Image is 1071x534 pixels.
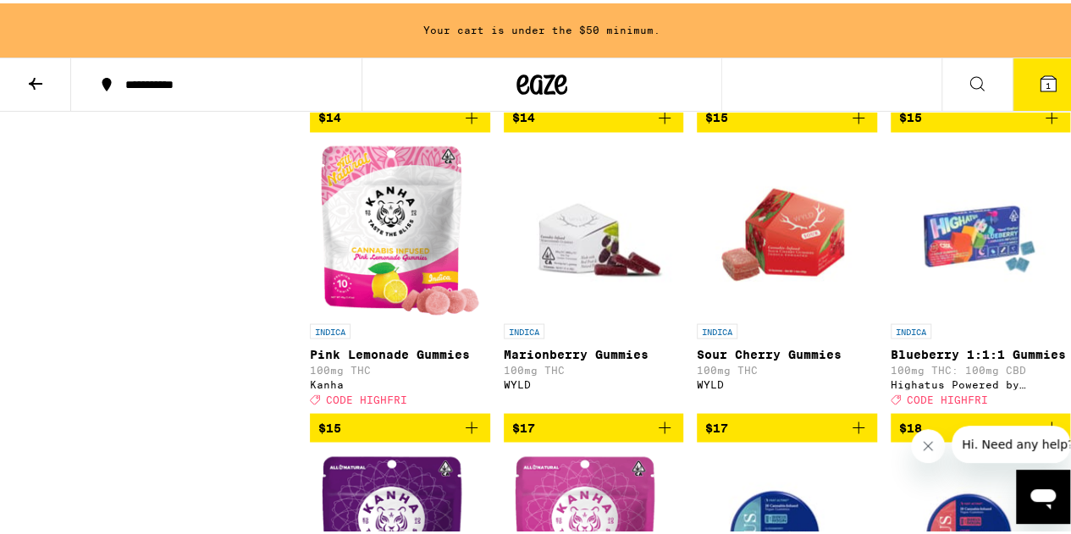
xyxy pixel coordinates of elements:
button: Add to bag [310,100,490,129]
button: Add to bag [697,410,877,438]
p: Blueberry 1:1:1 Gummies [891,344,1071,357]
span: $14 [512,107,535,121]
div: Highatus Powered by Cannabiotix [891,375,1071,386]
p: 100mg THC [697,361,877,372]
button: Add to bag [310,410,490,438]
img: WYLD - Marionberry Gummies [509,142,678,311]
div: WYLD [697,375,877,386]
span: $15 [899,107,922,121]
span: CODE HIGHFRI [907,390,988,401]
button: Add to bag [697,100,877,129]
img: WYLD - Sour Cherry Gummies [702,142,871,311]
span: $18 [899,417,922,431]
p: 100mg THC: 100mg CBD [891,361,1071,372]
iframe: Close message [911,426,945,460]
span: 1 [1046,77,1051,87]
iframe: Message from company [952,422,1070,460]
button: Add to bag [504,100,684,129]
a: Open page for Blueberry 1:1:1 Gummies from Highatus Powered by Cannabiotix [891,142,1071,410]
span: $15 [318,417,341,431]
div: Kanha [310,375,490,386]
p: INDICA [697,320,737,335]
p: INDICA [504,320,544,335]
a: Open page for Sour Cherry Gummies from WYLD [697,142,877,410]
img: Kanha - Pink Lemonade Gummies [321,142,479,311]
span: $15 [705,107,728,121]
p: INDICA [310,320,351,335]
span: $14 [318,107,341,121]
p: INDICA [891,320,931,335]
p: 100mg THC [310,361,490,372]
span: Hi. Need any help? [10,12,122,25]
button: Add to bag [891,410,1071,438]
span: $17 [705,417,728,431]
a: Open page for Pink Lemonade Gummies from Kanha [310,142,490,410]
p: Marionberry Gummies [504,344,684,357]
iframe: Button to launch messaging window [1016,466,1070,520]
div: WYLD [504,375,684,386]
span: $17 [512,417,535,431]
p: Pink Lemonade Gummies [310,344,490,357]
span: CODE HIGHFRI [326,390,407,401]
p: 100mg THC [504,361,684,372]
button: Add to bag [504,410,684,438]
a: Open page for Marionberry Gummies from WYLD [504,142,684,410]
p: Sour Cherry Gummies [697,344,877,357]
img: Highatus Powered by Cannabiotix - Blueberry 1:1:1 Gummies [896,142,1065,311]
button: Add to bag [891,100,1071,129]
